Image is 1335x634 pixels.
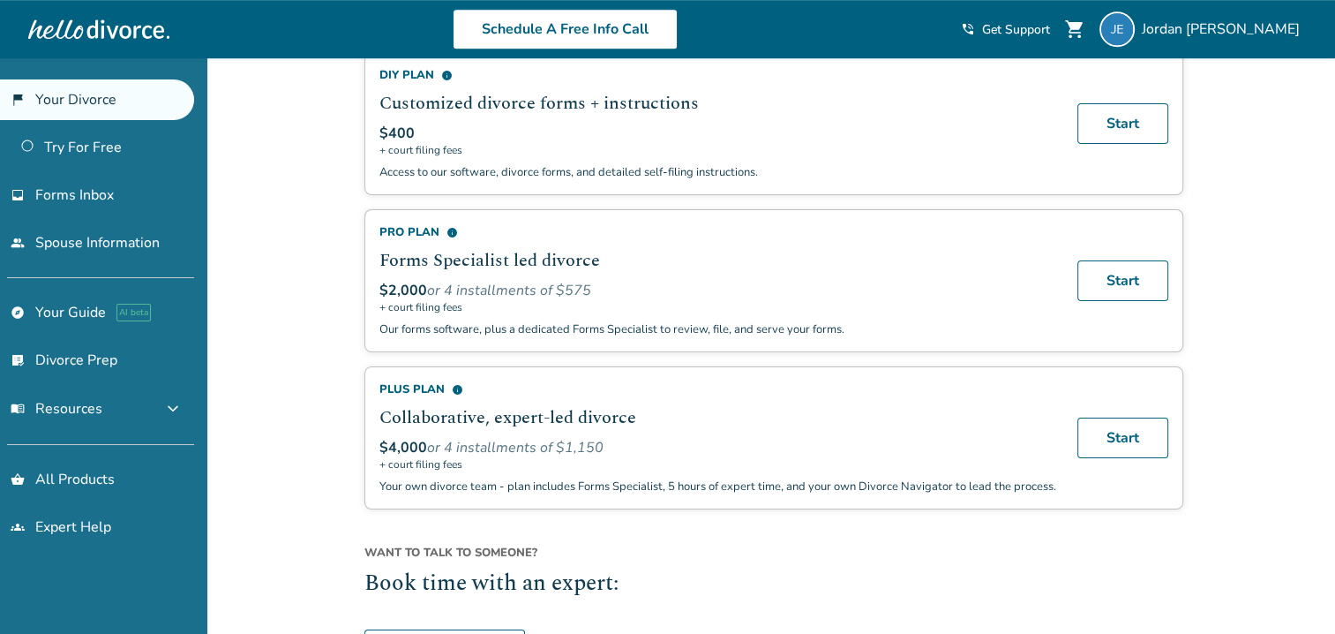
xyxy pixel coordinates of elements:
span: Resources [11,399,102,419]
span: info [441,70,453,81]
img: jordan_evans@legaleaseplan.com [1099,11,1135,47]
span: + court filing fees [379,457,1056,472]
a: Schedule A Free Info Call [453,9,678,49]
span: Get Support [982,21,1050,38]
span: AI beta [116,304,151,321]
span: shopping_cart [1064,19,1085,40]
span: phone_in_talk [961,22,975,36]
p: Our forms software, plus a dedicated Forms Specialist to review, file, and serve your forms. [379,321,1056,337]
span: explore [11,306,25,320]
span: info [452,384,463,396]
a: Start [1077,260,1168,301]
span: info [446,227,458,238]
p: Access to our software, divorce forms, and detailed self-filing instructions. [379,164,1056,180]
h2: Customized divorce forms + instructions [379,90,1056,117]
div: Plus Plan [379,381,1056,397]
h2: Forms Specialist led divorce [379,247,1056,274]
span: list_alt_check [11,353,25,367]
h2: Collaborative, expert-led divorce [379,404,1056,431]
span: menu_book [11,402,25,416]
span: inbox [11,188,25,202]
span: $400 [379,124,415,143]
span: + court filing fees [379,300,1056,314]
p: Your own divorce team - plan includes Forms Specialist, 5 hours of expert time, and your own Divo... [379,479,1056,494]
h2: Book time with an expert: [364,568,1183,601]
span: + court filing fees [379,143,1056,157]
div: Pro Plan [379,224,1056,240]
a: Start [1077,418,1168,458]
div: or 4 installments of $575 [379,281,1056,300]
span: groups [11,520,25,534]
a: Start [1077,103,1168,144]
a: phone_in_talkGet Support [961,21,1050,38]
span: $4,000 [379,438,427,457]
span: flag_2 [11,93,25,107]
span: Want to talk to someone? [364,545,1183,561]
div: DIY Plan [379,67,1056,83]
span: $2,000 [379,281,427,300]
span: Forms Inbox [35,185,114,205]
span: expand_more [162,398,184,419]
div: or 4 installments of $1,150 [379,438,1056,457]
span: shopping_basket [11,472,25,487]
span: people [11,236,25,250]
span: Jordan [PERSON_NAME] [1142,19,1307,39]
iframe: Chat Widget [1247,549,1335,634]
